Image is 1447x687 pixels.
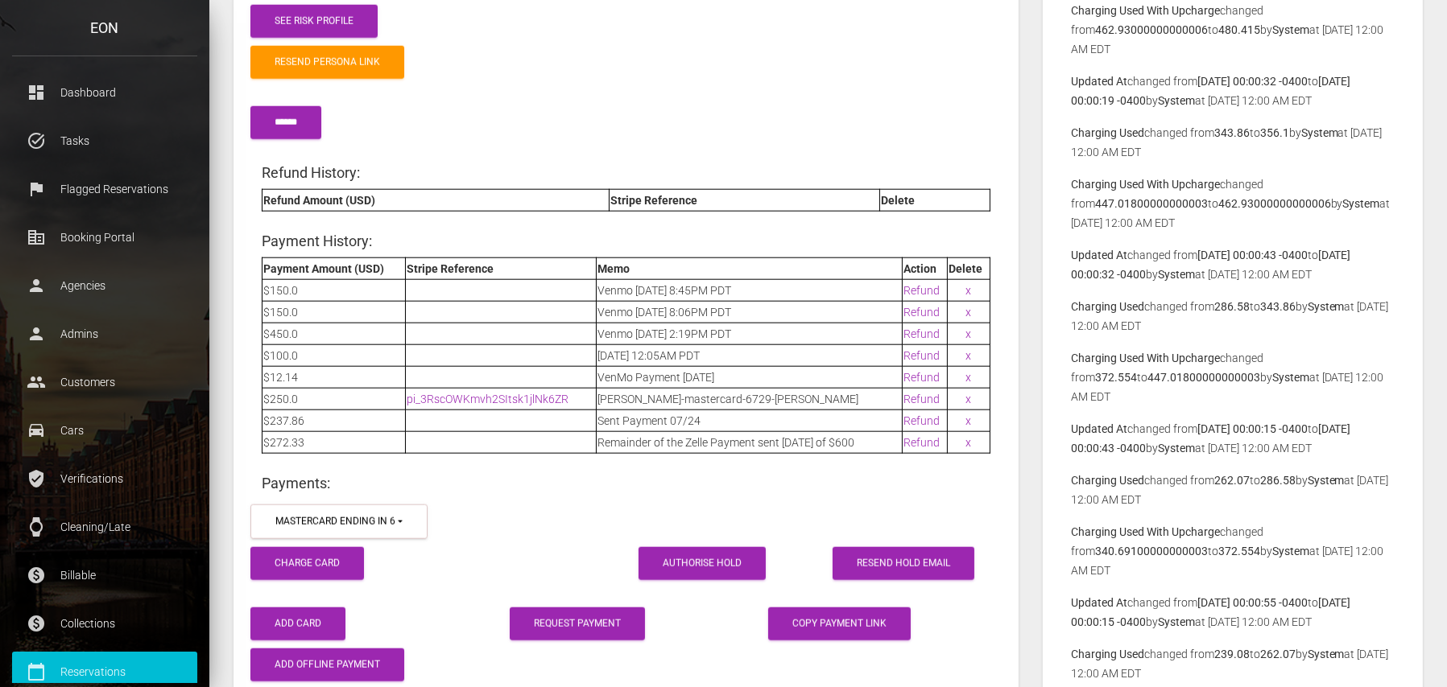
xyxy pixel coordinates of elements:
[24,563,185,587] p: Billable
[12,507,197,547] a: watch Cleaning/Late
[1308,474,1345,487] b: System
[1214,300,1250,313] b: 286.58
[263,345,406,367] td: $100.0
[24,418,185,442] p: Cars
[965,306,971,319] a: x
[1197,75,1308,88] b: [DATE] 00:00:32 -0400
[903,371,940,384] a: Refund
[24,129,185,153] p: Tasks
[597,410,903,432] td: Sent Payment 07/24
[597,367,903,389] td: VenMo Payment [DATE]
[250,5,378,38] a: See Risk Profile
[1095,371,1137,384] b: 372.554
[597,323,903,345] td: Venmo [DATE] 2:19PM PDT
[12,72,197,113] a: dashboard Dashboard
[1071,593,1395,631] p: changed from to by at [DATE] 12:00 AM EDT
[1272,23,1309,36] b: System
[1272,545,1309,557] b: System
[1071,126,1144,139] b: Charging Used
[1071,178,1220,191] b: Charging Used With Upcharge
[1260,648,1296,660] b: 262.07
[24,177,185,201] p: Flagged Reservations
[833,547,974,580] a: Resend Hold Email
[1308,300,1345,313] b: System
[1071,596,1127,609] b: Updated At
[965,327,971,340] a: x
[12,410,197,450] a: drive_eta Cars
[1071,419,1395,458] p: changed from to by at [DATE] 12:00 AM EDT
[768,607,911,640] button: Copy payment link
[1071,648,1144,660] b: Charging Used
[24,467,185,491] p: Verifications
[24,660,185,684] p: Reservations
[275,515,395,529] div: mastercard ending in 6729 (exp. 10/2029)
[903,414,940,427] a: Refund
[1095,545,1208,557] b: 340.69100000000003
[1158,268,1195,281] b: System
[1071,297,1395,335] p: changed from to by at [DATE] 12:00 AM EDT
[903,306,940,319] a: Refund
[1218,23,1260,36] b: 480.415
[1197,422,1308,435] b: [DATE] 00:00:15 -0400
[262,231,990,251] h4: Payment History:
[609,190,880,212] th: Stripe Reference
[903,436,940,449] a: Refund
[1071,348,1395,406] p: changed from to by at [DATE] 12:00 AM EDT
[405,258,596,280] th: Stripe Reference
[250,607,345,640] button: Add Card
[1218,545,1260,557] b: 372.554
[12,169,197,209] a: flag Flagged Reservations
[250,46,404,79] a: Resend Persona Link
[12,121,197,161] a: task_alt Tasks
[1071,525,1220,538] b: Charging Used With Upcharge
[24,274,185,298] p: Agencies
[1308,648,1345,660] b: System
[903,284,940,297] a: Refund
[1071,352,1220,364] b: Charging Used With Upcharge
[965,371,971,384] a: x
[1071,474,1144,487] b: Charging Used
[1071,72,1395,110] p: changed from to by at [DATE] 12:00 AM EDT
[1260,474,1296,487] b: 286.58
[263,280,406,302] td: $150.0
[1158,615,1195,628] b: System
[1071,644,1395,683] p: changed from to by at [DATE] 12:00 AM EDT
[1301,126,1338,139] b: System
[965,436,971,449] a: x
[1071,4,1220,17] b: Charging Used With Upcharge
[12,603,197,644] a: paid Collections
[1218,197,1331,210] b: 462.93000000000006
[250,504,428,539] button: mastercard ending in 6729 (exp. 10/2029)
[24,370,185,394] p: Customers
[1343,197,1380,210] b: System
[12,459,197,499] a: verified_user Verifications
[880,190,990,212] th: Delete
[1071,1,1395,59] p: changed from to by at [DATE] 12:00 AM EDT
[597,280,903,302] td: Venmo [DATE] 8:45PM PDT
[263,410,406,432] td: $237.86
[263,323,406,345] td: $450.0
[1071,471,1395,509] p: changed from to by at [DATE] 12:00 AM EDT
[510,607,645,640] a: Request Payment
[262,473,990,493] h4: Payments:
[407,393,568,405] a: pi_3RscOWKmvh2SItsk1jlNk6ZR
[1158,442,1195,455] b: System
[250,648,404,681] button: Add Offline Payment
[1158,94,1195,107] b: System
[24,611,185,636] p: Collections
[24,515,185,539] p: Cleaning/Late
[12,555,197,595] a: paid Billable
[12,362,197,402] a: people Customers
[1197,596,1308,609] b: [DATE] 00:00:55 -0400
[903,258,948,280] th: Action
[1214,648,1250,660] b: 239.08
[1095,23,1208,36] b: 462.93000000000006
[1071,245,1395,284] p: changed from to by at [DATE] 12:00 AM EDT
[597,258,903,280] th: Memo
[1071,123,1395,162] p: changed from to by at [DATE] 12:00 AM EDT
[1147,371,1260,384] b: 447.01800000000003
[262,162,990,183] h4: Refund History:
[263,432,406,454] td: $272.33
[1071,300,1144,313] b: Charging Used
[263,302,406,323] td: $150.0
